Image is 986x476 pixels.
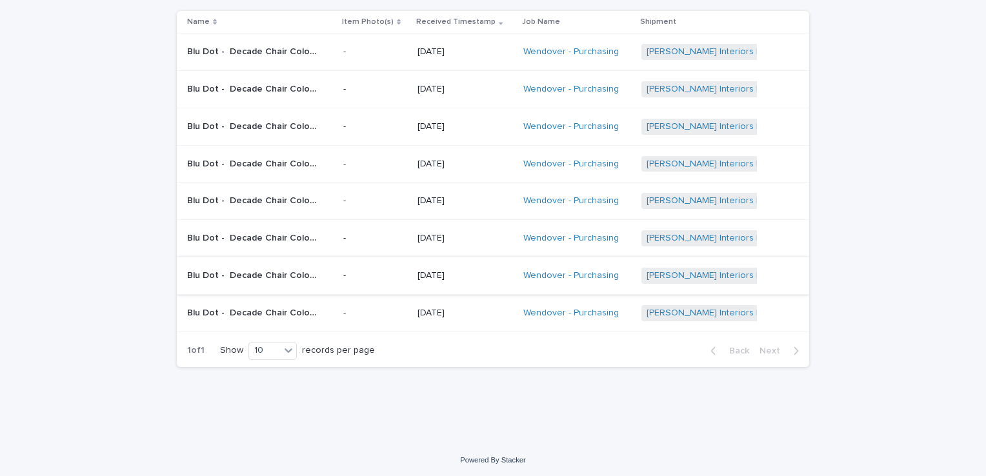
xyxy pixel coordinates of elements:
a: Powered By Stacker [460,456,525,464]
tr: Blu Dot - Decade Chair Color Mouse | 74444Blu Dot - Decade Chair Color Mouse | 74444 -[DATE]Wendo... [177,145,809,183]
div: 10 [249,344,280,357]
p: Blu Dot - Decade Chair Color Mouse | 74440 [187,81,319,95]
p: [DATE] [418,121,512,132]
button: Back [700,345,754,357]
p: - [343,159,407,170]
p: [DATE] [418,270,512,281]
tr: Blu Dot - Decade Chair Color Mouse | 74443Blu Dot - Decade Chair Color Mouse | 74443 -[DATE]Wendo... [177,34,809,71]
p: [DATE] [418,159,512,170]
tr: Blu Dot - Decade Chair Color Mouse | 74442Blu Dot - Decade Chair Color Mouse | 74442 -[DATE]Wendo... [177,183,809,220]
a: [PERSON_NAME] Interiors | Inbound Shipment | 24349 [647,121,870,132]
a: Wendover - Purchasing [523,46,619,57]
p: [DATE] [418,233,512,244]
tr: Blu Dot - Decade Chair Color Mouse | 74446Blu Dot - Decade Chair Color Mouse | 74446 -[DATE]Wendo... [177,220,809,257]
span: Next [760,346,788,355]
p: Blu Dot - Decade Chair Color Mouse | 74444 [187,156,319,170]
tr: Blu Dot - Decade Chair Color Mouse | 74441Blu Dot - Decade Chair Color Mouse | 74441 -[DATE]Wendo... [177,108,809,145]
a: Wendover - Purchasing [523,121,619,132]
span: Back [721,346,749,355]
a: Wendover - Purchasing [523,195,619,206]
p: Show [220,345,243,356]
p: [DATE] [418,195,512,206]
a: [PERSON_NAME] Interiors | Inbound Shipment | 24349 [647,270,870,281]
p: - [343,121,407,132]
p: Blu Dot - Decade Chair Color Mouse | 74445 [187,268,319,281]
p: [DATE] [418,46,512,57]
p: [DATE] [418,84,512,95]
p: records per page [302,345,375,356]
p: Received Timestamp [416,15,496,29]
p: - [343,308,407,319]
p: - [343,84,407,95]
p: Blu Dot - Decade Chair Color Mouse | 74443 [187,44,319,57]
p: - [343,270,407,281]
a: [PERSON_NAME] Interiors | Inbound Shipment | 24349 [647,233,870,244]
p: Blu Dot - Decade Chair Color Mouse | 74446 [187,230,319,244]
p: Shipment [640,15,676,29]
a: Wendover - Purchasing [523,270,619,281]
a: Wendover - Purchasing [523,233,619,244]
p: 1 of 1 [177,335,215,366]
button: Next [754,345,809,357]
p: Name [187,15,210,29]
p: [DATE] [418,308,512,319]
a: Wendover - Purchasing [523,159,619,170]
p: Blu Dot - Decade Chair Color Mouse | 74441 [187,119,319,132]
p: Job Name [522,15,560,29]
a: Wendover - Purchasing [523,84,619,95]
a: [PERSON_NAME] Interiors | Inbound Shipment | 24349 [647,308,870,319]
p: Blu Dot - Decade Chair Color Mouse | 74439 [187,305,319,319]
tr: Blu Dot - Decade Chair Color Mouse | 74445Blu Dot - Decade Chair Color Mouse | 74445 -[DATE]Wendo... [177,257,809,294]
tr: Blu Dot - Decade Chair Color Mouse | 74440Blu Dot - Decade Chair Color Mouse | 74440 -[DATE]Wendo... [177,70,809,108]
p: - [343,46,407,57]
a: [PERSON_NAME] Interiors | Inbound Shipment | 24349 [647,46,870,57]
a: [PERSON_NAME] Interiors | Inbound Shipment | 24349 [647,195,870,206]
tr: Blu Dot - Decade Chair Color Mouse | 74439Blu Dot - Decade Chair Color Mouse | 74439 -[DATE]Wendo... [177,294,809,332]
a: [PERSON_NAME] Interiors | Inbound Shipment | 24349 [647,159,870,170]
a: Wendover - Purchasing [523,308,619,319]
p: - [343,233,407,244]
p: Item Photo(s) [342,15,394,29]
a: [PERSON_NAME] Interiors | Inbound Shipment | 24349 [647,84,870,95]
p: - [343,195,407,206]
p: Blu Dot - Decade Chair Color Mouse | 74442 [187,193,319,206]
